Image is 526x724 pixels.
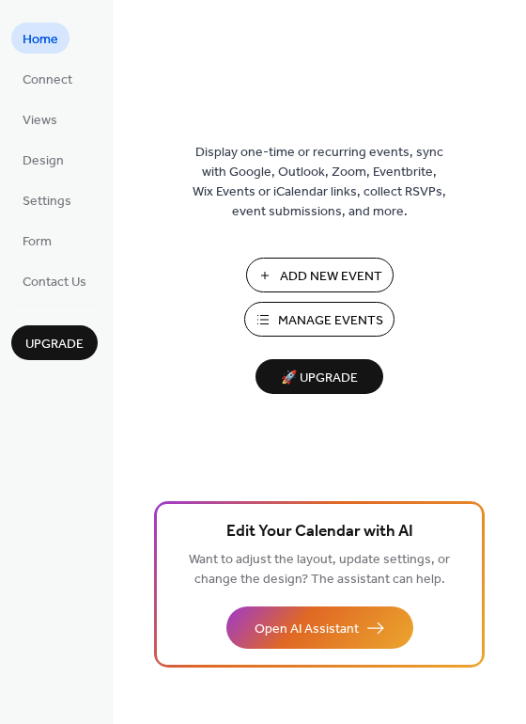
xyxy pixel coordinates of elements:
[278,311,383,331] span: Manage Events
[11,144,75,175] a: Design
[255,620,359,639] span: Open AI Assistant
[11,265,98,296] a: Contact Us
[23,273,86,292] span: Contact Us
[267,366,372,391] span: 🚀 Upgrade
[23,232,52,252] span: Form
[280,267,382,287] span: Add New Event
[11,23,70,54] a: Home
[189,547,450,592] span: Want to adjust the layout, update settings, or change the design? The assistant can help.
[11,103,69,134] a: Views
[255,359,383,394] button: 🚀 Upgrade
[23,151,64,171] span: Design
[23,30,58,50] span: Home
[226,606,413,649] button: Open AI Assistant
[11,225,63,256] a: Form
[244,302,394,337] button: Manage Events
[23,192,71,212] span: Settings
[11,325,98,360] button: Upgrade
[11,184,83,215] a: Settings
[246,258,394,292] button: Add New Event
[11,63,84,94] a: Connect
[25,335,84,354] span: Upgrade
[226,519,413,545] span: Edit Your Calendar with AI
[23,71,72,90] span: Connect
[193,143,446,222] span: Display one-time or recurring events, sync with Google, Outlook, Zoom, Eventbrite, Wix Events or ...
[23,111,57,131] span: Views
